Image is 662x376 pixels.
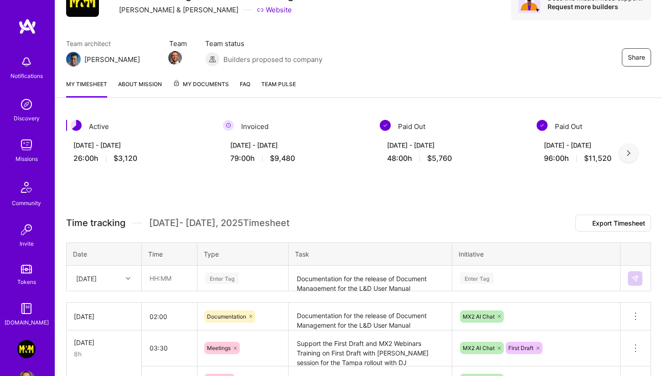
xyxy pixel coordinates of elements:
[66,217,125,229] span: Time tracking
[463,345,495,351] span: MX2 AI Chat
[110,5,238,15] div: [PERSON_NAME] & [PERSON_NAME]
[17,221,36,239] img: Invite
[142,266,197,290] input: HH:MM
[74,312,134,321] div: [DATE]
[270,154,295,163] span: $9,480
[17,277,36,287] div: Tokens
[84,55,140,64] div: [PERSON_NAME]
[16,176,37,198] img: Community
[230,140,362,150] div: [DATE] - [DATE]
[67,243,142,266] th: Date
[207,345,231,351] span: Meetings
[21,265,32,273] img: tokens
[537,120,548,131] img: Paid Out
[110,6,117,14] i: icon CompanyGray
[17,95,36,113] img: discovery
[508,345,533,351] span: First Draft
[17,340,36,358] img: Morgan & Morgan: Document Management Product Manager
[380,120,391,131] img: Paid Out
[627,150,631,156] img: right
[427,154,452,163] span: $5,760
[387,154,518,163] div: 48:00 h
[223,120,369,133] div: Invoiced
[16,154,38,164] div: Missions
[17,136,36,154] img: teamwork
[148,249,191,259] div: Time
[76,273,97,283] div: [DATE]
[173,79,229,89] span: My Documents
[460,271,494,285] div: Enter Tag
[144,56,151,63] i: icon Mail
[290,304,451,330] textarea: Documentation for the release of Document Management for the L&D User Manual
[459,249,614,259] div: Initiative
[15,340,38,358] a: Morgan & Morgan: Document Management Product Manager
[289,243,452,266] th: Task
[173,79,229,98] a: My Documents
[118,79,162,98] a: About Mission
[169,50,181,66] a: Team Member Avatar
[628,53,645,62] span: Share
[73,140,205,150] div: [DATE] - [DATE]
[66,120,212,133] div: Active
[149,217,290,229] span: [DATE] - [DATE] , 2025 Timesheet
[10,71,43,81] div: Notifications
[17,299,36,318] img: guide book
[290,331,451,366] textarea: Support the First Draft and MX2 Webinars Training on First Draft with [PERSON_NAME] session for t...
[581,221,589,227] i: icon Download
[261,81,296,88] span: Team Pulse
[71,120,82,131] img: Active
[240,79,250,98] a: FAQ
[66,79,107,98] a: My timesheet
[575,215,651,232] button: Export Timesheet
[230,154,362,163] div: 79:00 h
[74,349,134,359] div: 8h
[622,48,651,67] button: Share
[73,154,205,163] div: 26:00 h
[168,51,182,65] img: Team Member Avatar
[5,318,49,327] div: [DOMAIN_NAME]
[631,275,639,282] img: Submit
[14,113,40,123] div: Discovery
[12,198,41,208] div: Community
[126,276,130,281] i: icon Chevron
[17,53,36,71] img: bell
[257,5,292,15] a: Website
[548,2,644,11] div: Request more builders
[380,120,526,133] div: Paid Out
[74,338,134,347] div: [DATE]
[18,18,36,35] img: logo
[463,313,495,320] span: MX2 AI Chat
[387,140,518,150] div: [DATE] - [DATE]
[207,313,246,320] span: Documentation
[20,239,34,248] div: Invite
[114,154,137,163] span: $3,120
[169,39,187,48] span: Team
[223,120,234,131] img: Invoiced
[205,271,239,285] div: Enter Tag
[142,304,197,329] input: HH:MM
[66,52,81,67] img: Team Architect
[584,154,611,163] span: $11,520
[66,39,151,48] span: Team architect
[205,52,220,67] img: Builders proposed to company
[205,39,322,48] span: Team status
[261,79,296,98] a: Team Pulse
[197,243,289,266] th: Type
[142,336,197,360] input: HH:MM
[223,55,322,64] span: Builders proposed to company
